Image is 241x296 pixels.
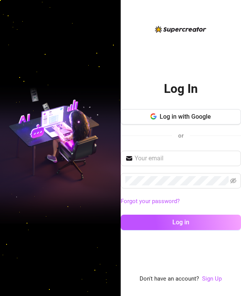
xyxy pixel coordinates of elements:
a: Forgot your password? [121,198,180,205]
a: Sign Up [202,274,222,284]
span: Don't have an account? [140,274,199,284]
span: eye-invisible [230,178,236,184]
span: Log in [172,219,189,226]
img: logo-BBDzfeDw.svg [155,26,206,33]
span: Log in with Google [160,113,211,120]
a: Sign Up [202,275,222,282]
input: Your email [135,154,237,163]
h2: Log In [164,81,198,97]
span: or [178,132,184,139]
